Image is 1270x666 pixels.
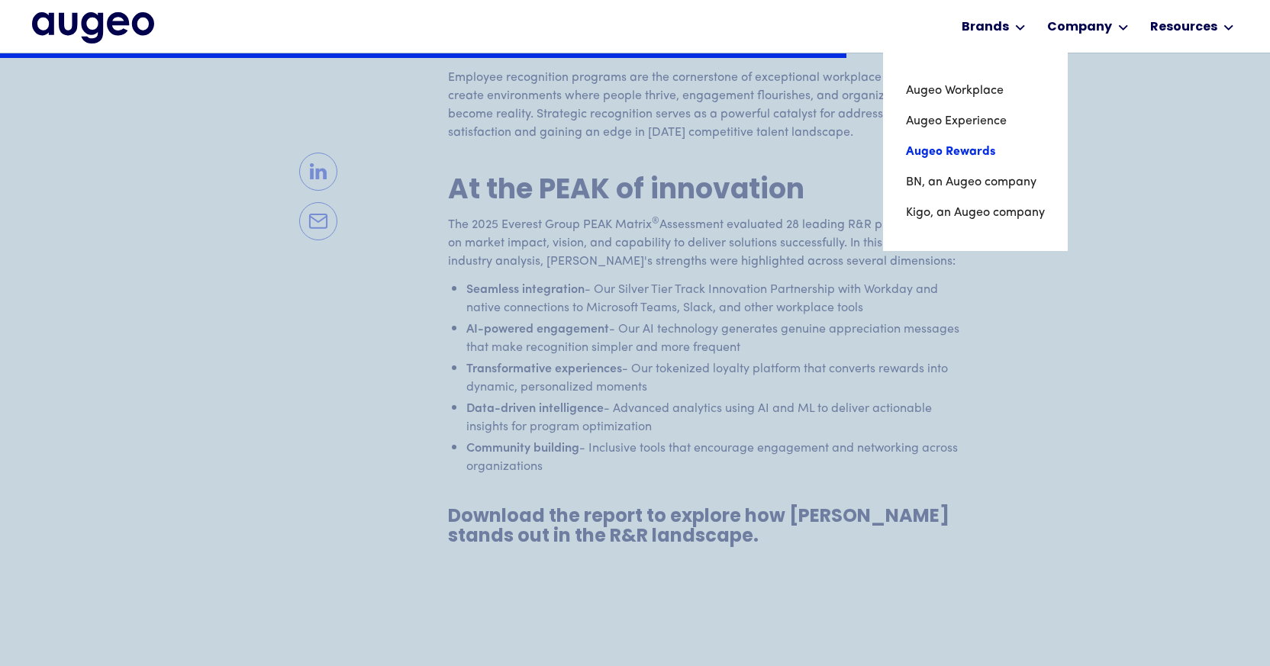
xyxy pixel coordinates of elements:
[32,12,154,43] a: home
[906,167,1045,198] a: BN, an Augeo company
[1150,18,1217,37] div: Resources
[32,12,154,43] img: Augeo's full logo in midnight blue.
[883,53,1068,251] nav: Brands
[1047,18,1112,37] div: Company
[906,106,1045,137] a: Augeo Experience
[906,76,1045,106] a: Augeo Workplace
[906,137,1045,167] a: Augeo Rewards
[962,18,1009,37] div: Brands
[906,198,1045,228] a: Kigo, an Augeo company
